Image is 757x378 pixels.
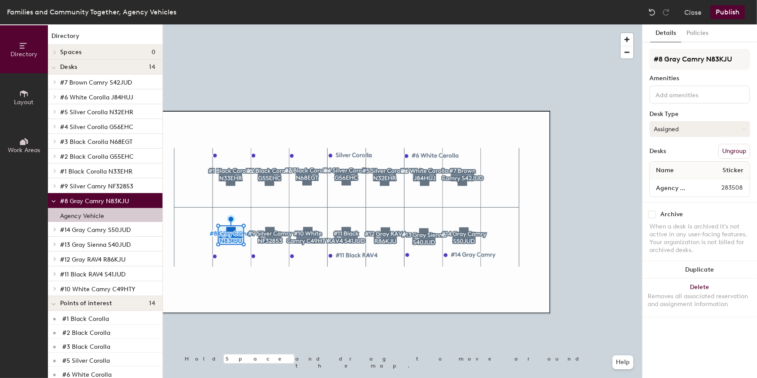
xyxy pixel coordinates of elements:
[60,183,133,190] span: #9 Silver Camry NF32853
[152,49,155,56] span: 0
[10,51,37,58] span: Directory
[660,211,683,218] div: Archive
[652,163,678,178] span: Name
[662,8,670,17] img: Redo
[62,341,110,351] p: #3 Black Corolla
[649,75,750,82] div: Amenities
[14,99,34,106] span: Layout
[700,183,748,193] span: 283508
[149,64,155,71] span: 14
[62,327,110,337] p: #2 Black Corolla
[149,300,155,307] span: 14
[60,123,133,131] span: #4 Silver Corolla G56EHC
[60,241,131,249] span: #13 Gray Sienna S40JUD
[681,24,713,42] button: Policies
[60,271,125,278] span: #11 Black RAV4 S41JUD
[60,300,112,307] span: Points of interest
[60,198,129,205] span: #8 Gray Camry N83KJU
[684,5,702,19] button: Close
[60,79,132,86] span: #7 Brown Camry S42JUD
[60,226,131,234] span: #14 Gray Camry S50JUD
[650,24,681,42] button: Details
[642,261,757,279] button: Duplicate
[60,168,132,175] span: #1 Black Corolla N33EHR
[8,146,40,154] span: Work Areas
[60,49,82,56] span: Spaces
[7,7,176,17] div: Families and Community Together, Agency Vehicles
[648,8,656,17] img: Undo
[60,64,77,71] span: Desks
[60,94,133,101] span: #6 White Corolla J84HUJ
[649,121,750,137] button: Assigned
[62,313,109,323] p: #1 Black Corolla
[649,148,666,155] div: Desks
[60,210,104,220] p: Agency Vehicle
[60,256,125,263] span: #12 Gray RAV4 R86KJU
[60,153,134,160] span: #2 Black Corolla G55EHC
[648,293,752,308] div: Removes all associated reservation and assignment information
[60,138,132,146] span: #3 Black Corolla N68EGT
[654,89,732,99] input: Add amenities
[48,31,162,45] h1: Directory
[718,144,750,159] button: Ungroup
[710,5,745,19] button: Publish
[612,355,633,369] button: Help
[649,111,750,118] div: Desk Type
[718,163,748,178] span: Sticker
[60,286,135,293] span: #10 White Camry C49HTY
[649,223,750,254] div: When a desk is archived it's not active in any user-facing features. Your organization is not bil...
[642,279,757,317] button: DeleteRemoves all associated reservation and assignment information
[62,354,110,364] p: #5 Silver Corolla
[652,182,700,194] input: Unnamed desk
[60,109,133,116] span: #5 Silver Corolla N32EHR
